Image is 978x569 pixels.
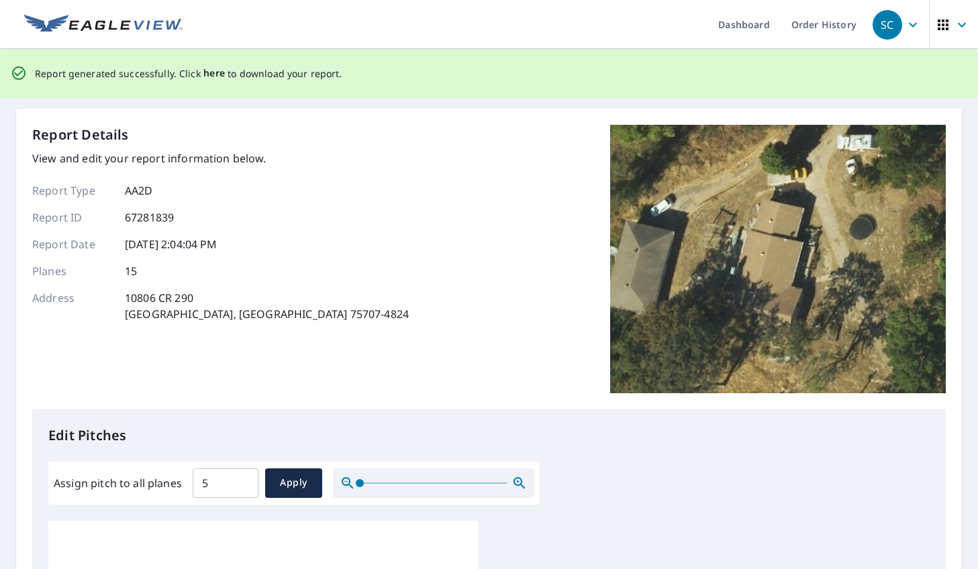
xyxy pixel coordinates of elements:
[32,290,113,322] p: Address
[125,290,409,322] p: 10806 CR 290 [GEOGRAPHIC_DATA], [GEOGRAPHIC_DATA] 75707-4824
[32,150,409,166] p: View and edit your report information below.
[32,183,113,199] p: Report Type
[35,65,342,82] p: Report generated successfully. Click to download your report.
[125,183,153,199] p: AA2D
[32,263,113,279] p: Planes
[203,65,226,82] button: here
[24,15,183,35] img: EV Logo
[54,475,182,491] label: Assign pitch to all planes
[873,10,902,40] div: SC
[193,464,258,502] input: 00.0
[610,125,946,393] img: Top image
[32,125,129,145] p: Report Details
[125,209,174,225] p: 67281839
[32,209,113,225] p: Report ID
[32,236,113,252] p: Report Date
[125,263,137,279] p: 15
[276,474,311,491] span: Apply
[48,425,930,446] p: Edit Pitches
[125,236,217,252] p: [DATE] 2:04:04 PM
[265,468,322,498] button: Apply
